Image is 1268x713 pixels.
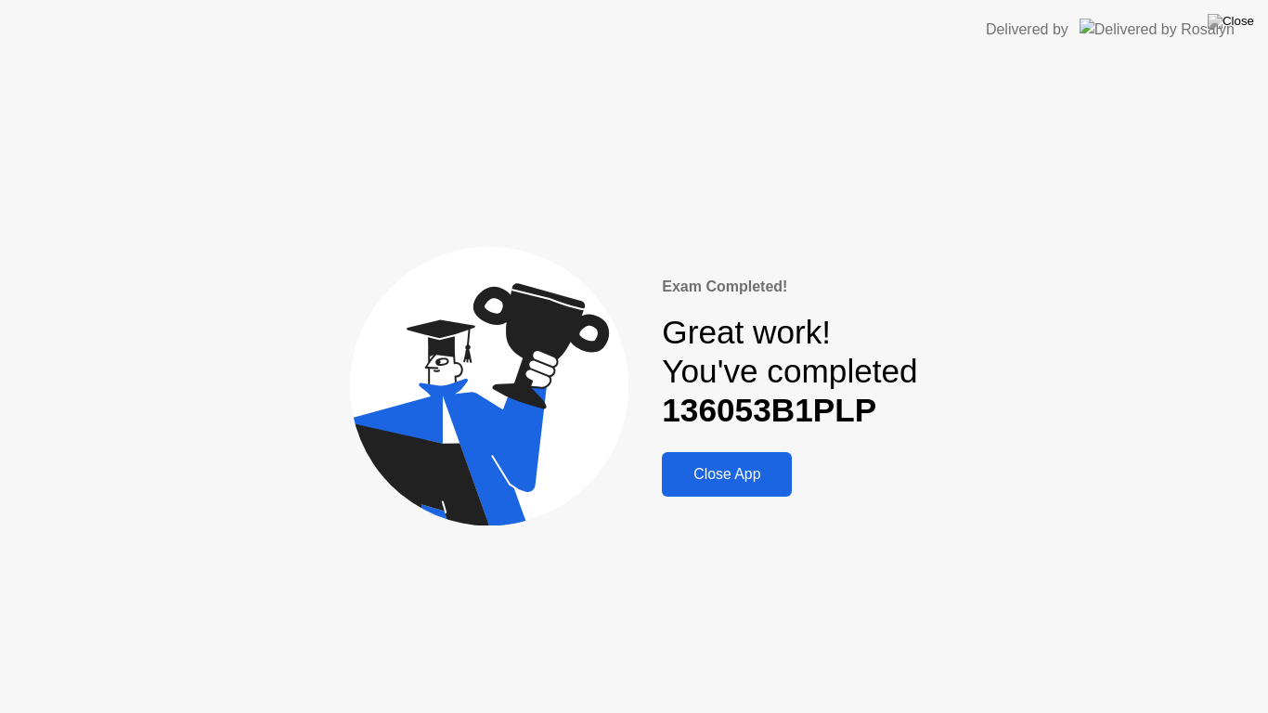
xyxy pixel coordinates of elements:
div: Exam Completed! [662,276,917,298]
button: Close App [662,452,792,497]
div: Great work! You've completed [662,313,917,431]
img: Close [1208,14,1254,29]
img: Delivered by Rosalyn [1080,19,1235,40]
b: 136053B1PLP [662,392,876,428]
div: Delivered by [986,19,1068,41]
div: Close App [667,466,786,483]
